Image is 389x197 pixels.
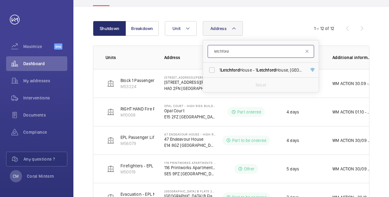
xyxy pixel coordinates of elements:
[257,68,276,72] span: Letchford
[208,45,314,58] input: Search by address
[23,78,67,84] span: My addresses
[287,166,299,172] p: 5 days
[120,84,162,90] p: M53224
[120,140,165,147] p: M56079
[27,173,54,179] p: Coral Mintern
[164,79,216,85] p: [STREET_ADDRESS][PERSON_NAME]
[164,142,216,148] p: E14 8GZ [GEOGRAPHIC_DATA]
[120,163,181,169] p: Firefighters - EPL Flats 1-65 No 1
[332,166,372,172] p: WM ACTION 30/09 - Drive upgrade required - possible modernisation
[164,104,216,108] p: Opal Court - High Risk Building
[23,129,67,135] span: Compliance
[244,166,254,172] p: Other
[24,156,67,162] span: Any questions ?
[314,25,334,32] div: 1 – 12 of 12
[120,77,162,84] p: Block 1 Passenger Lift
[93,21,126,36] button: Shutdown
[221,68,240,72] span: Letchford
[164,108,216,114] p: Opal Court
[287,109,299,115] p: 4 days
[164,76,216,79] p: [STREET_ADDRESS][PERSON_NAME] - High Risk Building
[164,114,216,120] p: E15 2FZ [GEOGRAPHIC_DATA]
[232,137,266,143] p: Part to be ordered
[107,137,114,144] img: elevator.svg
[210,26,227,31] span: Address
[164,85,216,91] p: HA0 2FN [GEOGRAPHIC_DATA]
[107,165,114,173] img: elevator.svg
[164,189,216,193] p: [GEOGRAPHIC_DATA] B Flats 22-44 - High Risk Building
[332,80,372,87] p: WM ACTION 30.09 - Parts on order ETA [DATE] WM ACTION - 29/09 - New safety edge lead required cha...
[23,95,67,101] span: Interventions
[172,26,180,31] span: Unit
[164,165,216,171] p: 116 Printworks Apartments Flats 1-65
[219,67,303,73] span: 1 House - 1 House, [GEOGRAPHIC_DATA] E3 2ZF
[203,21,243,36] button: Address
[54,43,62,50] span: Beta
[332,54,372,61] p: Additional information
[120,134,165,140] p: EPL Passenger Lift No 1
[106,54,154,61] p: Units
[13,173,19,179] p: CM
[23,112,67,118] span: Documents
[126,21,159,36] button: Breakdown
[164,161,216,165] p: 116 Printworks Apartments Flats 1-65 - High Risk Building
[237,109,261,115] p: Part ordered
[165,21,197,36] button: Unit
[120,106,230,112] p: RIGHT HAND Fire Fighting Lift 11 Floors Machine Roomless
[164,136,216,142] p: 47 Endeavour House
[256,82,266,88] p: Reset
[107,80,114,87] img: elevator.svg
[23,61,67,67] span: Dashboard
[332,109,372,115] p: WM ACTION 01.10 - Parts on order, ETA [DATE]. WM ACTION 29/09 - rollers and clips required chasin...
[120,169,181,175] p: M50019
[23,43,54,50] span: Maximize
[164,171,216,177] p: SE5 9PZ [GEOGRAPHIC_DATA]
[107,108,114,116] img: elevator.svg
[287,137,299,143] p: 4 days
[332,137,372,143] p: WM ACTION 30/09 - Parts due in [DATE] 26.09 - Safety edges required, supply chain currently sourc...
[120,112,230,118] p: M10008
[164,132,216,136] p: 47 Endeavour House - High Risk Building
[164,54,216,61] p: Address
